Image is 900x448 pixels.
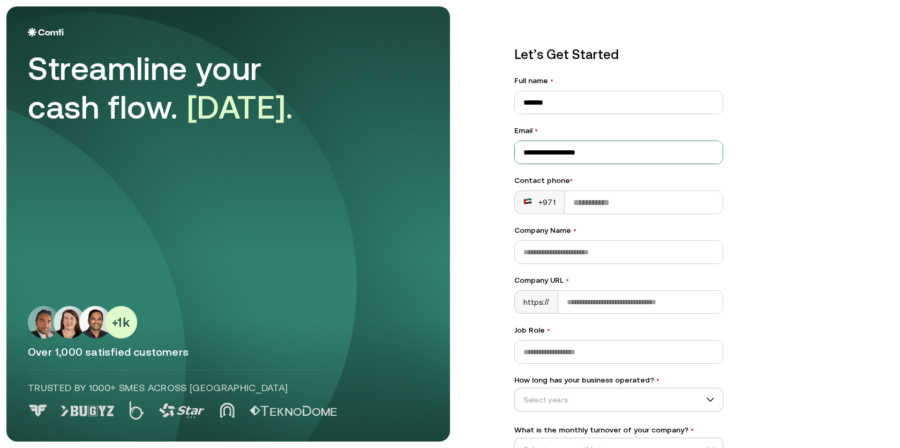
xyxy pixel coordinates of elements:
[535,126,538,135] span: •
[129,401,144,420] img: Logo 2
[566,276,569,284] span: •
[220,402,235,418] img: Logo 4
[250,406,337,416] img: Logo 5
[656,376,659,384] span: •
[61,406,114,416] img: Logo 1
[514,374,723,386] label: How long has your business operated?
[159,403,205,418] img: Logo 3
[514,75,723,86] label: Full name
[523,197,556,208] div: +971
[514,225,723,236] label: Company Name
[550,76,553,85] span: •
[515,291,558,313] div: https://
[28,49,328,127] div: Streamline your cash flow.
[28,345,429,359] p: Over 1,000 satisfied customers
[691,425,694,434] span: •
[514,175,723,186] div: Contact phone
[28,28,64,36] img: Logo
[187,89,294,126] span: [DATE].
[28,381,332,395] p: Trusted by 1000+ SMEs across [GEOGRAPHIC_DATA]
[514,45,723,64] p: Let’s Get Started
[28,405,48,417] img: Logo 0
[570,176,573,185] span: •
[573,226,576,234] span: •
[547,326,550,334] span: •
[514,275,723,286] label: Company URL
[514,125,723,136] label: Email
[514,424,723,436] label: What is the monthly turnover of your company?
[514,325,723,336] label: Job Role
